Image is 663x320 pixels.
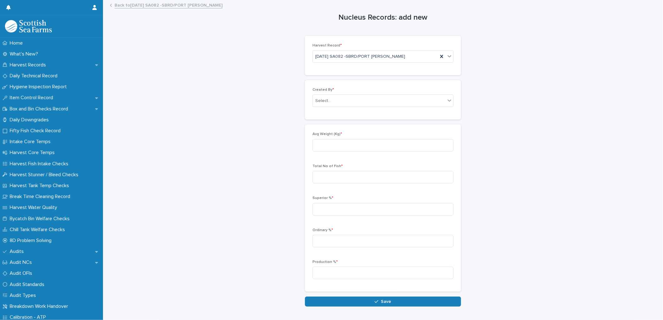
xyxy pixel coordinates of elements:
[7,84,72,90] p: Hygiene Inspection Report
[7,194,75,200] p: Break Time Cleaning Record
[305,297,461,307] button: Save
[7,172,83,178] p: Harvest Stunner / Bleed Checks
[312,88,334,92] span: Created By
[7,205,62,211] p: Harvest Water Quality
[7,128,66,134] p: Fifty Fish Check Record
[7,270,37,276] p: Audit OFIs
[381,299,391,304] span: Save
[7,95,58,101] p: Item Control Record
[7,216,75,222] p: Bycatch Bin Welfare Checks
[312,44,342,47] span: Harvest Record
[7,282,49,288] p: Audit Standards
[312,260,338,264] span: Production %
[7,183,74,189] p: Harvest Tank Temp Checks
[7,293,41,298] p: Audit Types
[7,150,60,156] p: Harvest Core Temps
[7,259,37,265] p: Audit NCs
[7,40,28,46] p: Home
[312,228,333,232] span: Ordinary %
[7,227,70,233] p: Chill Tank Welfare Checks
[312,164,343,168] span: Total No of Fish
[7,106,73,112] p: Box and Bin Checks Record
[305,13,461,22] h1: Nucleus Records: add new
[315,53,405,60] span: [DATE] SA082 -SBRD/PORT [PERSON_NAME]
[312,196,333,200] span: Superior %
[7,249,29,255] p: Audits
[5,20,52,32] img: mMrefqRFQpe26GRNOUkG
[7,303,73,309] p: Breakdown Work Handover
[7,139,56,145] p: Intake Core Temps
[7,238,56,244] p: 8D Problem Solving
[7,62,51,68] p: Harvest Records
[7,51,43,57] p: What's New?
[115,1,223,8] a: Back to[DATE] SA082 -SBRD/PORT [PERSON_NAME]
[312,132,342,136] span: Avg Weight (Kg)
[7,73,62,79] p: Daily Technical Record
[315,98,331,104] div: Select...
[7,161,73,167] p: Harvest Fish Intake Checks
[7,117,54,123] p: Daily Downgrades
